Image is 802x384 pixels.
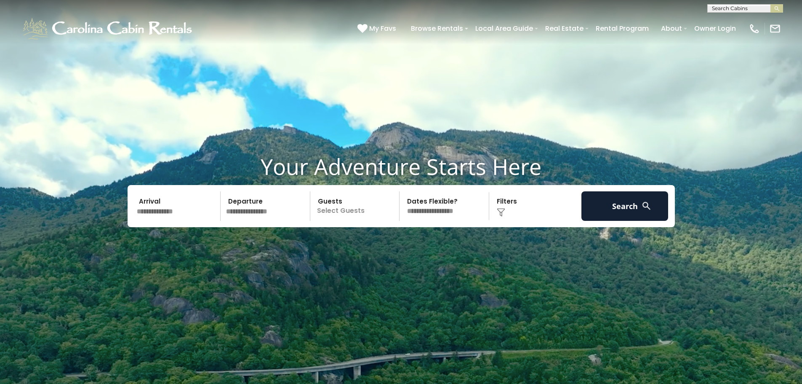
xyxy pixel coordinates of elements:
[21,16,196,41] img: White-1-1-2.png
[497,208,505,217] img: filter--v1.png
[749,23,760,35] img: phone-regular-white.png
[471,21,537,36] a: Local Area Guide
[407,21,467,36] a: Browse Rentals
[369,23,396,34] span: My Favs
[6,153,796,180] h1: Your Adventure Starts Here
[541,21,588,36] a: Real Estate
[581,191,669,221] button: Search
[657,21,686,36] a: About
[769,23,781,35] img: mail-regular-white.png
[690,21,740,36] a: Owner Login
[592,21,653,36] a: Rental Program
[641,201,652,211] img: search-regular-white.png
[313,191,400,221] p: Select Guests
[357,23,398,34] a: My Favs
